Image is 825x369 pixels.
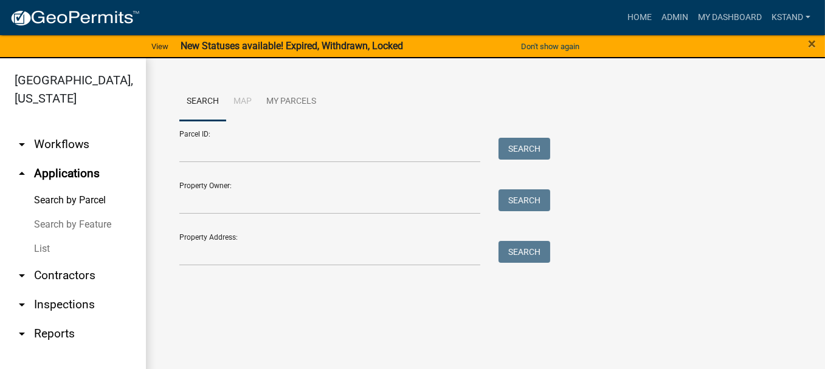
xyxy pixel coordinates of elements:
span: × [808,35,816,52]
a: My Parcels [259,83,323,121]
a: kstand [767,6,815,29]
i: arrow_drop_down [15,137,29,152]
i: arrow_drop_down [15,327,29,341]
i: arrow_drop_down [15,268,29,283]
button: Don't show again [516,36,584,56]
button: Close [808,36,816,51]
button: Search [499,138,550,160]
a: Home [623,6,657,29]
i: arrow_drop_up [15,166,29,181]
a: My Dashboard [693,6,767,29]
a: Search [179,83,226,121]
strong: New Statuses available! Expired, Withdrawn, Locked [181,40,403,52]
a: View [147,36,173,56]
button: Search [499,241,550,263]
i: arrow_drop_down [15,297,29,312]
button: Search [499,189,550,211]
a: Admin [657,6,693,29]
